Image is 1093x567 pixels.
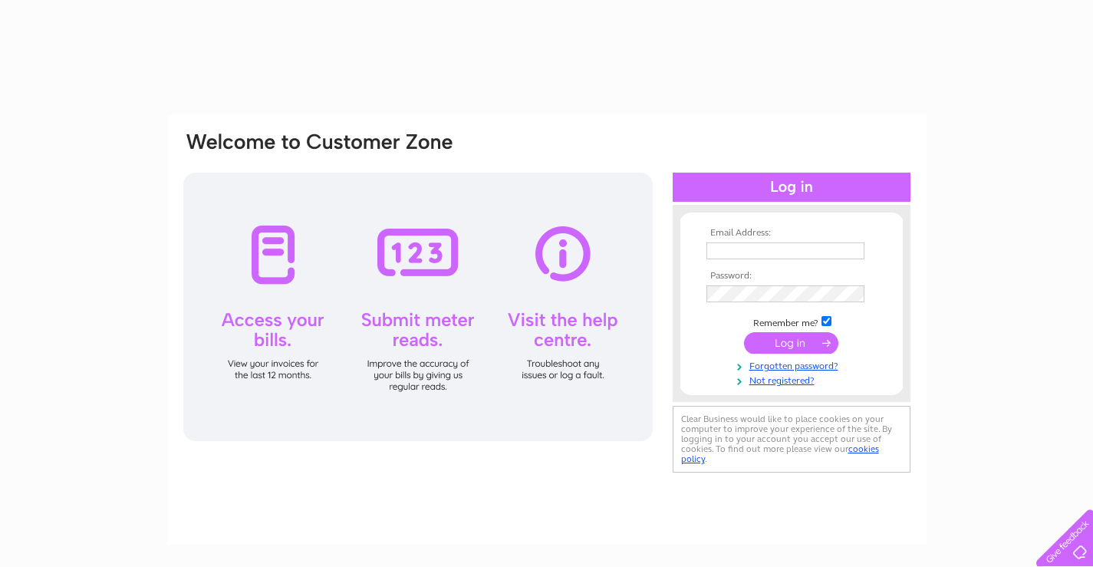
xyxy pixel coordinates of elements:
[681,443,879,464] a: cookies policy
[703,228,881,239] th: Email Address:
[706,372,881,387] a: Not registered?
[706,358,881,372] a: Forgotten password?
[744,332,838,354] input: Submit
[703,271,881,282] th: Password:
[703,314,881,329] td: Remember me?
[673,406,910,473] div: Clear Business would like to place cookies on your computer to improve your experience of the sit...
